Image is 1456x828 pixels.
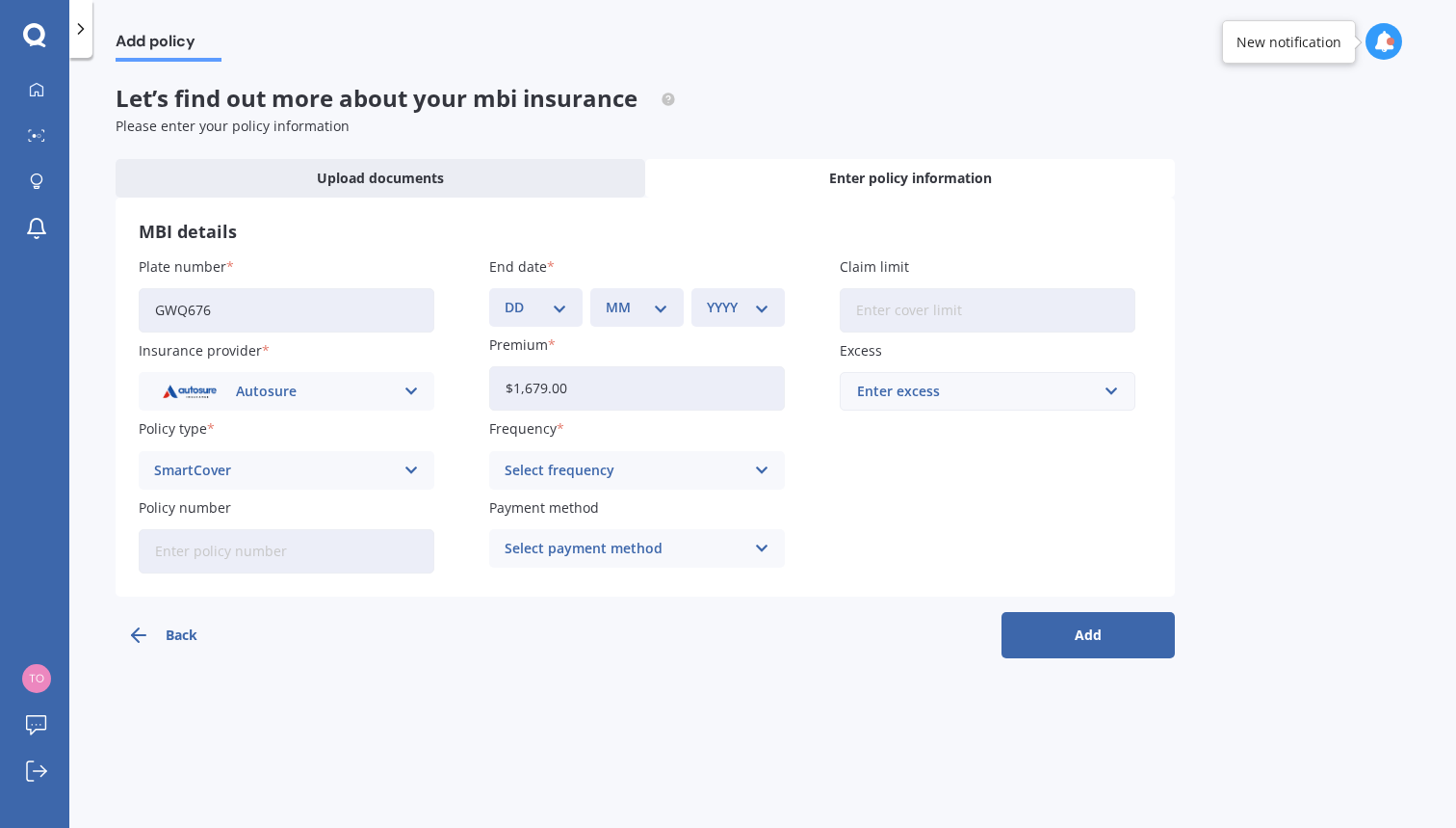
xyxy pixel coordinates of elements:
span: Let’s find out more about your mbi insurance [116,82,676,114]
span: Plate number [139,257,226,276]
span: Policy type [139,420,207,439]
span: Premium [489,335,548,354]
button: Add [1001,612,1175,658]
span: Frequency [489,420,557,439]
button: Back [116,612,289,658]
h3: MBI details [139,221,1152,243]
span: Add policy [116,32,221,58]
span: Enter policy information [829,169,992,188]
span: Payment method [489,498,599,517]
div: Select frequency [505,460,744,481]
div: Select payment method [505,538,744,559]
input: Enter amount [489,366,785,411]
img: Autosure.webp [154,378,225,405]
div: New notification [1236,33,1341,52]
div: Enter excess [857,381,1095,402]
img: 1c0c991cec566ad1467dc838ea3fc525 [22,664,51,693]
span: Claim limit [840,257,909,276]
span: Insurance provider [139,341,262,360]
input: Enter policy number [139,529,434,574]
div: SmartCover [154,460,394,481]
div: Autosure [154,381,394,402]
input: Enter cover limit [840,288,1135,333]
span: Policy number [139,498,231,517]
span: Please enter your policy information [116,117,350,135]
span: Upload documents [317,169,444,188]
span: Excess [840,341,882,360]
input: Enter plate number [139,288,434,333]
span: End date [489,257,547,276]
